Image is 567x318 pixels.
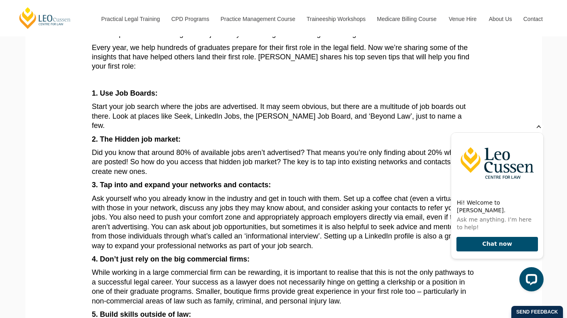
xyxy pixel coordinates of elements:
a: About Us [483,2,517,36]
button: Chat now [12,111,94,126]
a: [PERSON_NAME] Centre for Law [18,6,72,29]
img: Leo Cussen Centre for Law Logo [7,7,99,68]
h2: Hi! Welcome to [PERSON_NAME]. [13,73,93,89]
a: Practical Legal Training [95,2,165,36]
span: Every year, we help hundreds of graduates prepare for their first role in the legal field. Now we... [92,44,469,71]
a: CPD Programs [165,2,214,36]
strong: 3. Tap into and expand your networks and contacts: [92,181,271,189]
a: Venue Hire [443,2,483,36]
p: While working in a large commercial firm can be rewarding, it is important to realise that this i... [92,268,475,306]
a: Practice Management Course [215,2,301,36]
button: Open LiveChat chat widget [75,142,99,166]
strong: 2. The Hidden job market: [92,135,181,143]
iframe: LiveChat chat widget [444,126,547,298]
strong: 4. Don’t just rely on the big commercial firms: [92,255,250,263]
a: Medicare Billing Course [371,2,443,36]
strong: 1. Use Job Boards: [92,89,158,97]
p: Did you know that around 80% of available jobs aren’t advertised? That means you’re only finding ... [92,148,475,176]
p: Start your job search where the jobs are advertised. It may seem obvious, but there are a multitu... [92,102,475,130]
p: Ask yourself who you already know in the industry and get in touch with them. Set up a coffee cha... [92,194,475,251]
p: Ask me anything. I’m here to help! [13,90,93,106]
a: Contact [517,2,549,36]
a: Traineeship Workshops [301,2,371,36]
